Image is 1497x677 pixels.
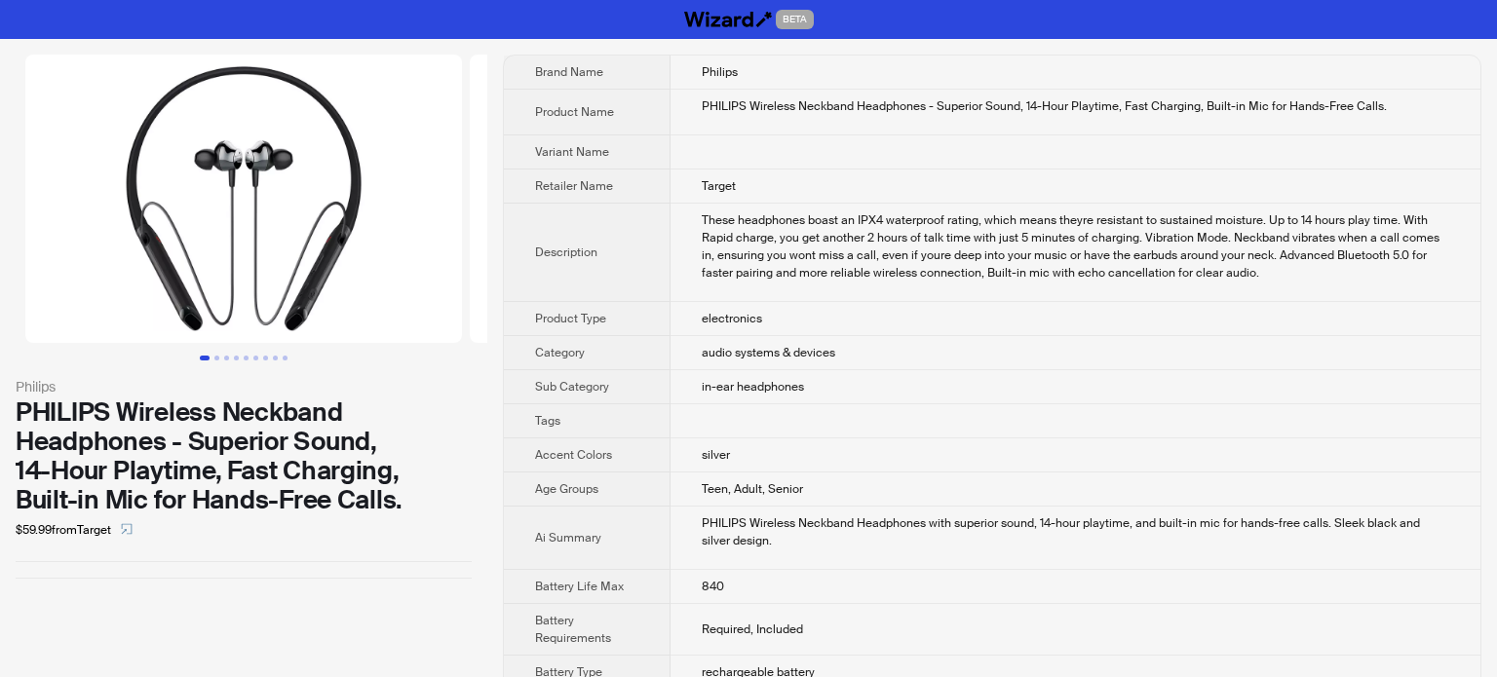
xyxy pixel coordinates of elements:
[535,613,611,646] span: Battery Requirements
[214,356,219,360] button: Go to slide 2
[535,104,614,120] span: Product Name
[535,64,603,80] span: Brand Name
[535,178,613,194] span: Retailer Name
[244,356,249,360] button: Go to slide 5
[283,356,288,360] button: Go to slide 9
[535,579,624,594] span: Battery Life Max
[16,376,472,397] div: Philips
[702,97,1449,115] div: PHILIPS Wireless Neckband Headphones - Superior Sound, 14-Hour Playtime, Fast Charging, Built-in ...
[16,397,472,514] div: PHILIPS Wireless Neckband Headphones - Superior Sound, 14-Hour Playtime, Fast Charging, Built-in ...
[224,356,229,360] button: Go to slide 3
[535,244,597,260] span: Description
[535,447,612,463] span: Accent Colors
[16,514,472,545] div: $59.99 from Target
[702,481,803,497] span: Teen, Adult, Senior
[535,345,585,360] span: Category
[702,211,1449,282] div: These headphones boast an IPX4 waterproof rating, which means theyre resistant to sustained moist...
[273,356,278,360] button: Go to slide 8
[253,356,258,360] button: Go to slide 6
[535,413,560,429] span: Tags
[535,144,609,160] span: Variant Name
[200,356,210,360] button: Go to slide 1
[702,447,730,463] span: silver
[702,579,724,594] span: 840
[470,55,906,343] img: PHILIPS Wireless Neckband Headphones - Superior Sound, 14-Hour Playtime, Fast Charging, Built-in ...
[121,523,133,535] span: select
[535,311,606,326] span: Product Type
[702,345,835,360] span: audio systems & devices
[702,178,736,194] span: Target
[234,356,239,360] button: Go to slide 4
[702,514,1449,549] div: PHILIPS Wireless Neckband Headphones with superior sound, 14-hour playtime, and built-in mic for ...
[535,379,609,395] span: Sub Category
[702,379,804,395] span: in-ear headphones
[535,530,601,545] span: Ai Summary
[702,311,762,326] span: electronics
[535,481,598,497] span: Age Groups
[263,356,268,360] button: Go to slide 7
[25,55,462,343] img: PHILIPS Wireless Neckband Headphones - Superior Sound, 14-Hour Playtime, Fast Charging, Built-in ...
[702,621,803,637] span: Required, Included
[702,64,738,80] span: Philips
[776,10,814,29] span: BETA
